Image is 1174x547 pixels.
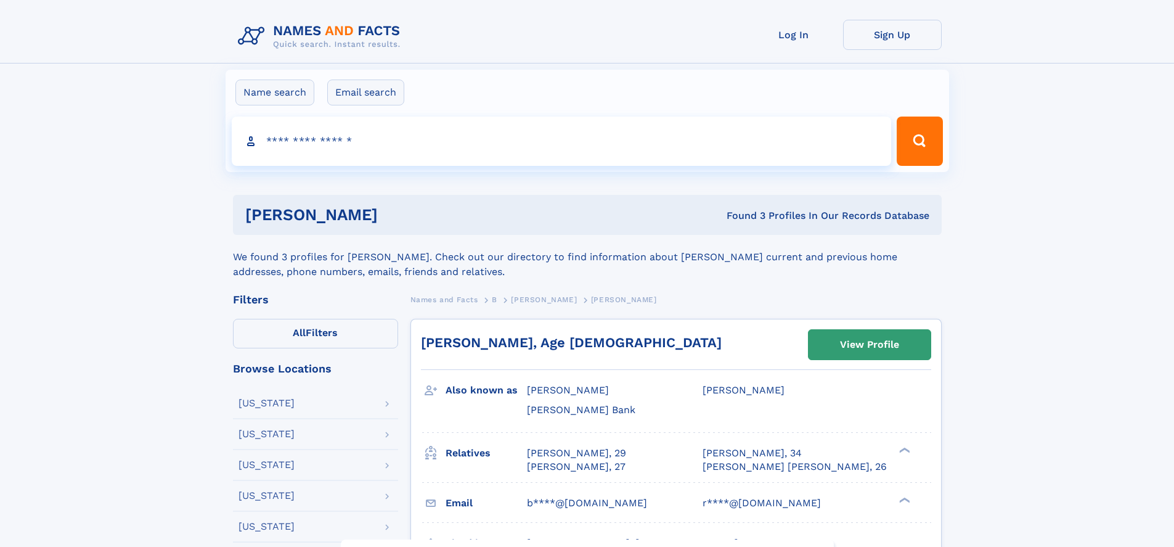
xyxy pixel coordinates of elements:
a: [PERSON_NAME], 29 [527,446,626,460]
span: [PERSON_NAME] [703,384,785,396]
div: Found 3 Profiles In Our Records Database [552,209,929,223]
a: [PERSON_NAME], 27 [527,460,626,474]
input: search input [232,117,892,166]
a: [PERSON_NAME], 34 [703,446,802,460]
span: [PERSON_NAME] [511,295,577,304]
div: We found 3 profiles for [PERSON_NAME]. Check out our directory to find information about [PERSON_... [233,235,942,279]
h3: Relatives [446,443,527,464]
span: [PERSON_NAME] [527,384,609,396]
img: Logo Names and Facts [233,20,410,53]
label: Filters [233,319,398,348]
div: ❯ [896,496,911,504]
a: [PERSON_NAME] [PERSON_NAME], 26 [703,460,887,474]
a: [PERSON_NAME], Age [DEMOGRAPHIC_DATA] [421,335,722,350]
button: Search Button [897,117,942,166]
h3: Also known as [446,380,527,401]
div: [US_STATE] [238,398,295,408]
div: [US_STATE] [238,460,295,470]
h1: [PERSON_NAME] [245,207,552,223]
div: Filters [233,294,398,305]
label: Name search [235,80,314,105]
div: Browse Locations [233,363,398,374]
div: [US_STATE] [238,491,295,501]
div: [US_STATE] [238,429,295,439]
span: B [492,295,497,304]
a: View Profile [809,330,931,360]
a: Log In [744,20,843,50]
span: [PERSON_NAME] Bank [527,404,635,416]
div: ❯ [896,446,911,454]
span: [PERSON_NAME] [591,295,657,304]
a: B [492,292,497,307]
a: Sign Up [843,20,942,50]
span: All [293,327,306,339]
label: Email search [327,80,404,105]
div: [US_STATE] [238,522,295,532]
h3: Email [446,493,527,514]
div: View Profile [840,331,899,359]
a: Names and Facts [410,292,478,307]
a: [PERSON_NAME] [511,292,577,307]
